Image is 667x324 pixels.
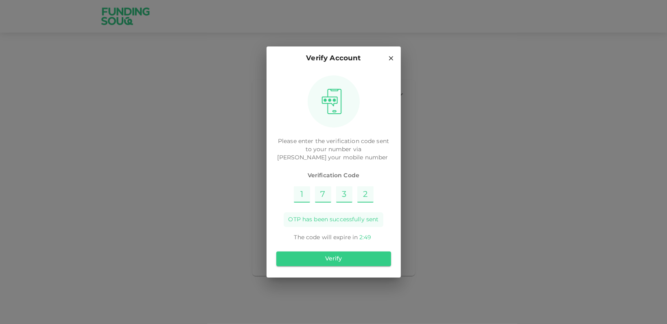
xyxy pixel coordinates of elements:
[276,172,391,180] span: Verification Code
[294,186,310,203] input: Please enter OTP character 1
[328,155,388,161] span: your mobile number
[357,186,374,203] input: Please enter OTP character 4
[276,251,391,266] button: Verify
[360,235,372,240] span: 2 : 49
[319,88,345,115] img: otpImage
[306,53,361,64] p: Verify Account
[276,137,391,162] p: Please enter the verification code sent to your number via [PERSON_NAME]
[336,186,352,203] input: Please enter OTP character 3
[294,235,358,240] span: The code will expire in
[315,186,331,203] input: Please enter OTP character 2
[289,216,379,224] span: OTP has been successfully sent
